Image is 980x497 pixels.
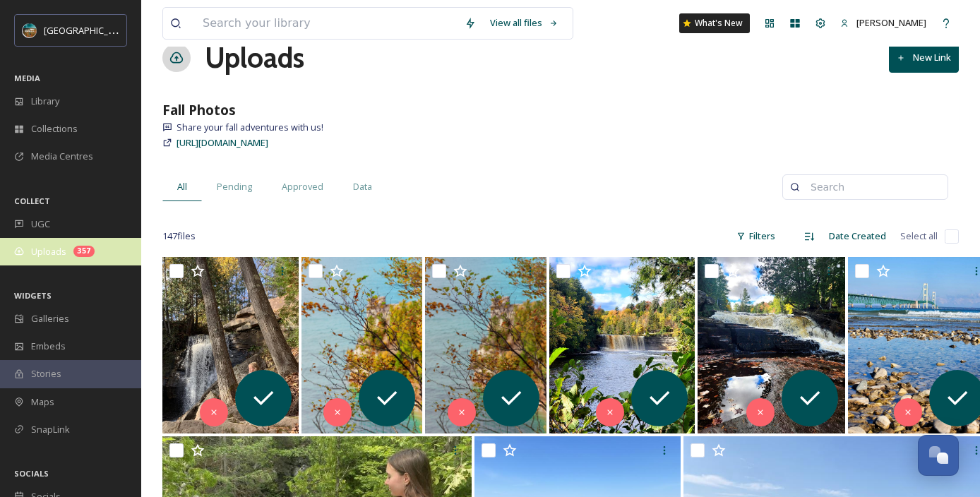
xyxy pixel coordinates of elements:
[31,423,70,436] span: SnapLink
[177,121,323,134] span: Share your fall adventures with us!
[31,312,69,325] span: Galleries
[301,257,423,433] img: ext_1760452609.054426_ssumaiyamahmud@gmail.com-IMG_1425.jpeg
[73,246,95,257] div: 357
[282,180,323,193] span: Approved
[31,395,54,409] span: Maps
[483,9,566,37] a: View all files
[196,8,458,39] input: Search your library
[549,257,694,433] img: ext_1760382414.866229_mara.schoenborn@gmail.com-20251011_145027.jpg
[177,134,268,151] a: [URL][DOMAIN_NAME]
[353,180,372,193] span: Data
[31,95,59,108] span: Library
[177,136,268,149] span: [URL][DOMAIN_NAME]
[44,23,181,37] span: [GEOGRAPHIC_DATA][US_STATE]
[177,180,187,193] span: All
[14,73,40,83] span: MEDIA
[31,217,50,231] span: UGC
[31,245,66,258] span: Uploads
[162,229,196,243] span: 147 file s
[679,13,750,33] a: What's New
[162,257,299,433] img: ext_1760453201.720657_Napokuta@gmail.com-IMG_6269.jpeg
[31,122,78,136] span: Collections
[729,222,782,250] div: Filters
[31,150,93,163] span: Media Centres
[205,37,304,79] a: Uploads
[31,367,61,381] span: Stories
[14,468,49,479] span: SOCIALS
[803,173,940,201] input: Search
[822,222,893,250] div: Date Created
[698,257,845,433] img: ext_1760382414.496567_mara.schoenborn@gmail.com-20251011_122501.jpg
[425,257,546,433] img: ext_1760397709.600405_ssumaiyamahmud@gmail.com-IMG_1425.jpeg
[918,435,959,476] button: Open Chat
[162,100,236,119] strong: Fall Photos
[900,229,938,243] span: Select all
[217,180,252,193] span: Pending
[889,43,959,72] button: New Link
[14,290,52,301] span: WIDGETS
[833,9,933,37] a: [PERSON_NAME]
[856,16,926,29] span: [PERSON_NAME]
[14,196,50,206] span: COLLECT
[23,23,37,37] img: Snapsea%20Profile.jpg
[31,340,66,353] span: Embeds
